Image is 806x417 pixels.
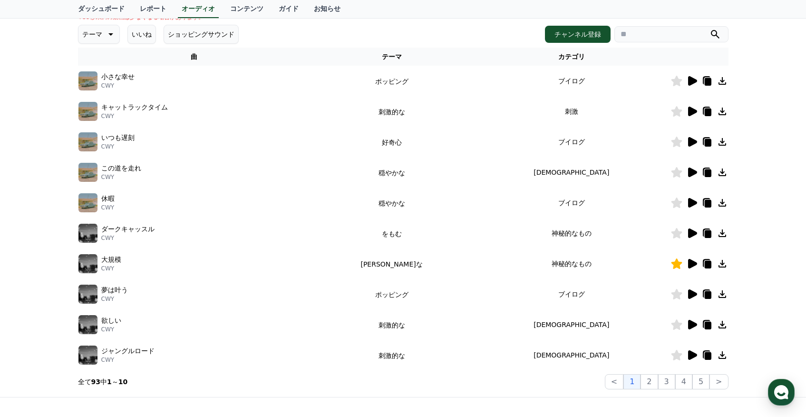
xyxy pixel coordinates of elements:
a: チャット [63,302,123,326]
img: 音楽 [78,346,97,365]
font: CWY [101,326,115,333]
font: この道を走れ [101,164,141,172]
font: ガイド [279,5,299,12]
img: 音楽 [78,193,97,212]
font: 3 [664,377,669,386]
a: ホーム [3,302,63,326]
font: CWY [101,265,115,272]
font: CWY [101,204,115,211]
font: いいね [132,30,152,38]
font: 夢は叶う [101,286,128,294]
font: CWY [101,235,115,241]
font: CWY [101,113,115,119]
font: ポッピング [375,291,408,298]
font: 大規模 [101,256,121,263]
font: 4 [681,377,686,386]
button: テーマ [78,25,120,44]
font: CWY [101,357,115,363]
font: 欲しい [101,317,121,324]
font: カテゴリ [558,53,585,60]
font: 刺激 [565,108,578,115]
font: 1 [630,377,634,386]
font: 2 [647,377,651,386]
font: ブイログ [558,77,585,85]
button: 4 [675,374,692,389]
font: ブイログ [558,199,585,207]
font: 神秘的なもの [552,260,592,268]
span: 設定 [147,316,158,324]
font: ポッピング [375,78,408,85]
img: 音楽 [78,224,97,243]
font: > [716,377,722,386]
font: オーディオ [182,5,215,12]
font: ショッピングサウンド [168,30,234,38]
span: チャット [81,317,104,324]
button: 3 [658,374,675,389]
font: CWY [101,174,115,180]
font: 刺激的な [379,352,405,359]
img: 音楽 [78,102,97,121]
font: テーマ [382,53,402,60]
img: 音楽 [78,285,97,304]
font: 穏やかな [379,169,405,177]
font: ジャングルロード [101,347,155,355]
img: 音楽 [78,315,97,334]
font: 中 [100,378,107,386]
font: テーマ [82,30,102,38]
font: 穏やかな [379,199,405,207]
img: 音楽 [78,132,97,151]
font: 10 [118,378,127,386]
font: ～ [112,378,118,386]
img: 音楽 [78,163,97,182]
font: キャットラックタイム [101,103,168,111]
button: 2 [641,374,658,389]
button: > [709,374,728,389]
font: CWY [101,296,115,302]
font: をもむ [382,230,402,238]
font: < [611,377,617,386]
button: ショッピングサウンド [164,25,239,44]
a: 設定 [123,302,183,326]
font: ダークキャッスル [101,225,155,233]
font: コンテンツ [230,5,263,12]
font: 好奇心 [382,139,402,146]
font: いつも遅刻 [101,134,135,141]
font: お知らせ [314,5,340,12]
font: 全て [78,378,91,386]
font: [PERSON_NAME]な [360,260,422,268]
font: 曲 [191,53,197,60]
font: 休暇 [101,195,115,202]
font: CWY [101,143,115,150]
img: 音楽 [78,71,97,90]
font: ブイログ [558,290,585,298]
span: ホーム [24,316,41,324]
font: 小さな幸せ [101,73,135,80]
button: 1 [623,374,641,389]
button: < [605,374,623,389]
button: いいね [127,25,156,44]
font: [DEMOGRAPHIC_DATA] [534,321,609,328]
button: チャンネル登録 [545,26,611,43]
font: 刺激的な [379,321,405,329]
font: 刺激的な [379,108,405,116]
font: ブイログ [558,138,585,146]
font: レポート [140,5,166,12]
img: 音楽 [78,254,97,273]
button: 5 [692,374,709,389]
font: [DEMOGRAPHIC_DATA] [534,351,609,359]
font: チャンネル登録 [554,30,601,38]
font: CWY [101,82,115,89]
font: 1 [107,378,112,386]
font: 93 [91,378,100,386]
font: 5 [699,377,703,386]
font: [DEMOGRAPHIC_DATA] [534,169,609,176]
font: ダッシュボード [78,5,125,12]
font: 神秘的なもの [552,229,592,237]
